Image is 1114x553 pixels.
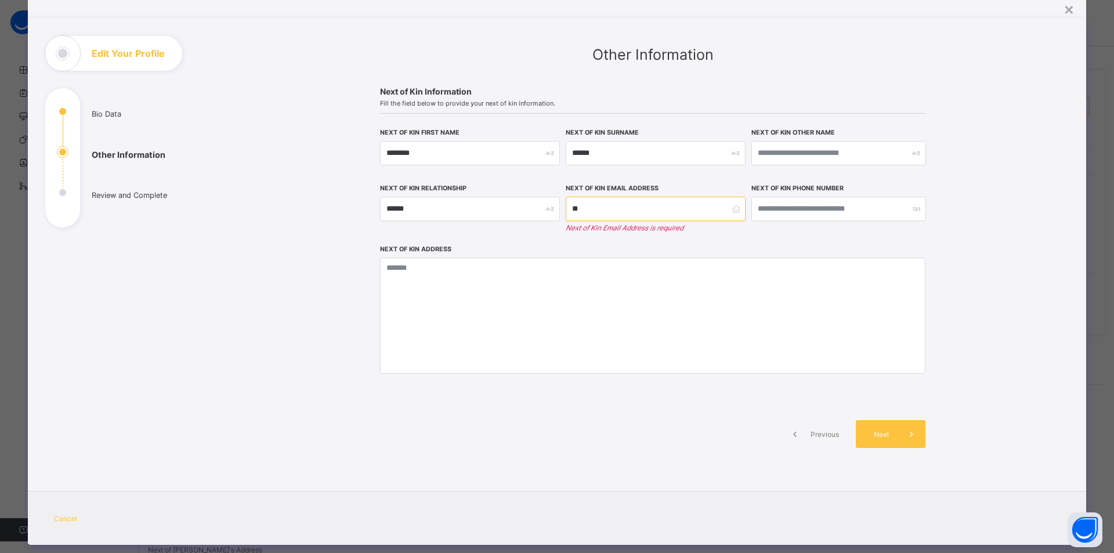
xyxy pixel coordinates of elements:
span: Other Information [592,46,714,63]
label: Next of Kin First Name [380,129,460,136]
label: Next of Kin Relationship [380,185,466,192]
span: Previous [809,430,841,439]
span: Fill the field below to provide your next of kin information. [380,99,925,107]
label: Next of Kin Email Address [566,185,659,192]
label: Next of Kin Other Name [751,129,835,136]
label: Next of Kin Phone Number [751,185,844,192]
h1: Edit Your Profile [92,49,165,58]
em: Next of Kin Email Address is required [566,223,746,232]
button: Open asap [1068,512,1102,547]
span: Next of Kin Information [380,86,925,96]
span: Next [865,430,898,439]
span: Cancel [54,514,77,523]
label: Next of Kin Address [380,245,451,253]
div: Edit Your Profile [28,19,1086,545]
label: Next of Kin Surname [566,129,639,136]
